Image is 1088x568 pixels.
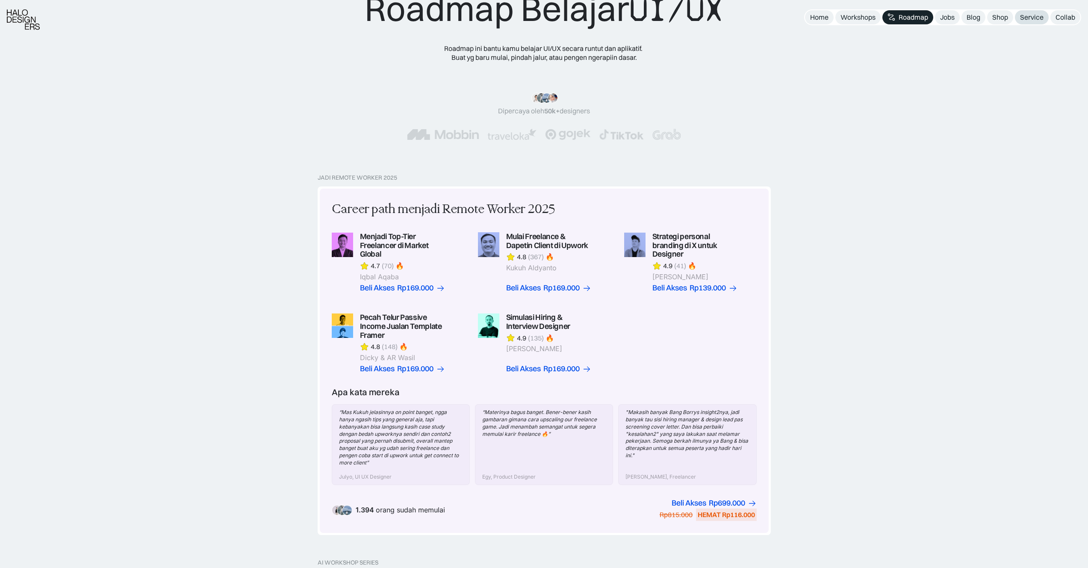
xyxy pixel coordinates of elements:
[810,13,829,22] div: Home
[339,473,392,481] div: Julyo, UI UX Designer
[543,284,580,293] div: Rp169.000
[967,13,980,22] div: Blog
[339,409,463,466] div: “Mas Kukuh jelasinnya on point banget, ngga hanya ngasih tips yang general aja, tapi kebanyakan b...
[940,13,955,22] div: Jobs
[543,364,580,373] div: Rp169.000
[698,510,755,519] div: HEMAT Rp116.000
[1056,13,1075,22] div: Collab
[356,506,445,514] div: orang sudah memulai
[935,10,960,24] a: Jobs
[360,364,395,373] div: Beli Akses
[652,284,737,293] a: Beli AksesRp139.000
[482,409,606,438] div: “Materinya bagus banget. Bener-bener kasih gambaran gimana cara upscaling our freelance game. Jad...
[1050,10,1080,24] a: Collab
[805,10,834,24] a: Home
[709,499,745,508] div: Rp699.000
[992,13,1008,22] div: Shop
[625,409,749,459] div: "Makasih banyak Bang Borrys insight2nya, jadi banyak tau sisi hiring manager & design lead pas sc...
[332,201,555,219] div: Career path menjadi Remote Worker 2025
[318,174,397,181] div: Jadi Remote Worker 2025
[318,559,378,566] div: AI Workshop Series
[437,44,651,62] div: Roadmap ini bantu kamu belajar UI/UX secara runtut dan aplikatif. Buat yg baru mulai, pindah jalu...
[332,387,400,397] div: Apa kata mereka
[987,10,1013,24] a: Shop
[397,364,433,373] div: Rp169.000
[690,284,726,293] div: Rp139.000
[652,284,687,293] div: Beli Akses
[1020,13,1044,22] div: Service
[356,506,374,514] span: 1.394
[672,499,757,508] a: Beli AksesRp699.000
[360,284,395,293] div: Beli Akses
[660,510,693,519] div: Rp815.000
[397,284,433,293] div: Rp169.000
[1015,10,1049,24] a: Service
[544,106,560,115] span: 50k+
[506,284,541,293] div: Beli Akses
[899,13,928,22] div: Roadmap
[672,499,706,508] div: Beli Akses
[835,10,881,24] a: Workshops
[882,10,933,24] a: Roadmap
[961,10,985,24] a: Blog
[840,13,876,22] div: Workshops
[360,364,445,373] a: Beli AksesRp169.000
[498,106,590,115] div: Dipercaya oleh designers
[625,473,696,481] div: [PERSON_NAME], Freelancer
[360,284,445,293] a: Beli AksesRp169.000
[482,473,536,481] div: Egy, Product Designer
[506,364,591,373] a: Beli AksesRp169.000
[506,364,541,373] div: Beli Akses
[506,284,591,293] a: Beli AksesRp169.000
